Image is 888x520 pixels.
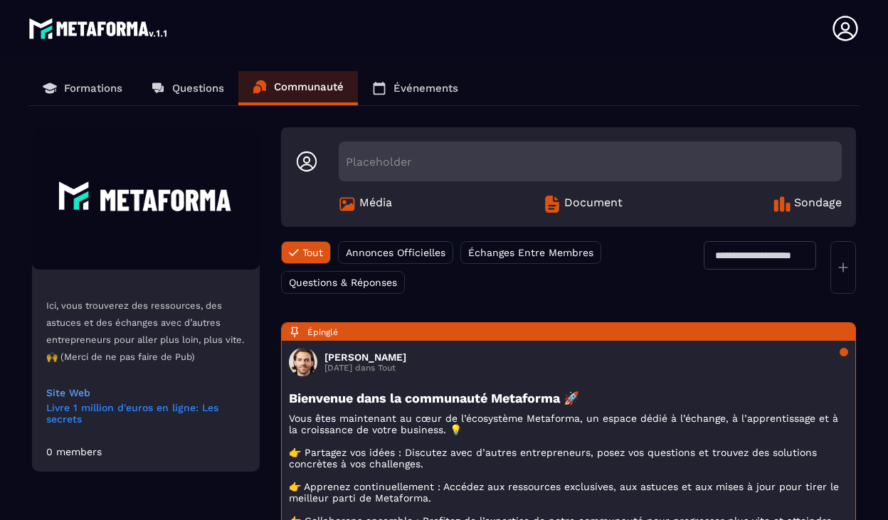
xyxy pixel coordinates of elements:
p: Événements [393,82,458,95]
p: Formations [64,82,122,95]
a: Formations [28,71,137,105]
a: Site Web [46,387,245,398]
a: Communauté [238,71,358,105]
p: [DATE] dans Tout [324,363,406,373]
span: Tout [302,247,323,258]
p: Communauté [274,80,344,93]
span: Sondage [794,196,842,213]
span: Questions & Réponses [289,277,397,288]
h3: Bienvenue dans la communauté Metaforma 🚀 [289,391,848,405]
a: Questions [137,71,238,105]
span: Épinglé [307,327,338,337]
span: Média [359,196,392,213]
div: Placeholder [339,142,842,181]
a: Livre 1 million d'euros en ligne: Les secrets [46,402,245,425]
img: logo [28,14,169,43]
p: Questions [172,82,224,95]
p: Ici, vous trouverez des ressources, des astuces et des échanges avec d’autres entrepreneurs pour ... [46,297,245,366]
span: Échanges Entre Membres [468,247,593,258]
h3: [PERSON_NAME] [324,351,406,363]
a: Événements [358,71,472,105]
img: Community background [32,127,260,270]
div: 0 members [46,446,102,457]
span: Document [564,196,623,213]
span: Annonces Officielles [346,247,445,258]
